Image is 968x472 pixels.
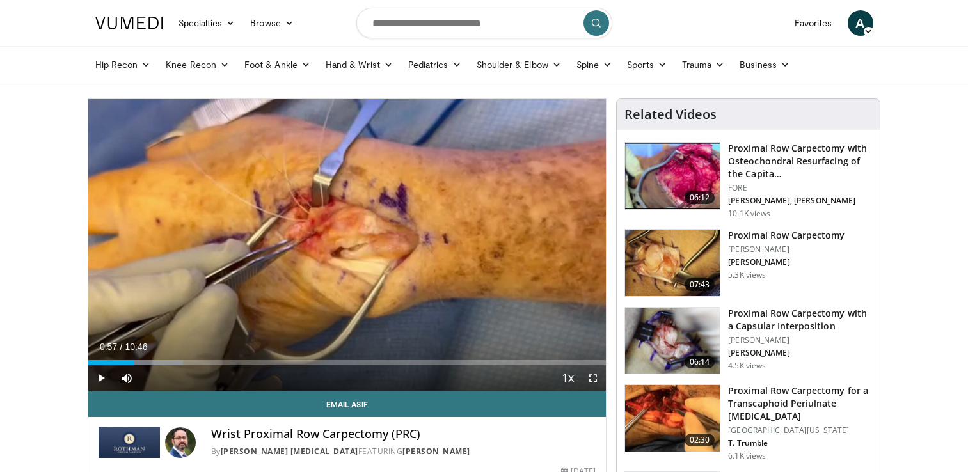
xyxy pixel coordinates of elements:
[685,356,715,368] span: 06:14
[580,365,606,391] button: Fullscreen
[728,425,872,436] p: [GEOGRAPHIC_DATA][US_STATE]
[728,229,845,242] h3: Proximal Row Carpectomy
[728,196,872,206] p: [PERSON_NAME], [PERSON_NAME]
[624,384,872,461] a: 02:30 Proximal Row Carpectomy for a Transcaphoid Periulnate [MEDICAL_DATA] [GEOGRAPHIC_DATA][US_S...
[356,8,612,38] input: Search topics, interventions
[728,335,872,345] p: [PERSON_NAME]
[99,427,160,458] img: Rothman Hand Surgery
[114,365,139,391] button: Mute
[728,451,766,461] p: 6.1K views
[95,17,163,29] img: VuMedi Logo
[625,308,720,374] img: e19aa116-9160-4336-b0e7-5adeaa8703b7.150x105_q85_crop-smart_upscale.jpg
[237,52,318,77] a: Foot & Ankle
[469,52,569,77] a: Shoulder & Elbow
[171,10,243,36] a: Specialties
[624,142,872,219] a: 06:12 Proximal Row Carpectomy with Osteochondral Resurfacing of the Capita… FORE [PERSON_NAME], [...
[728,348,872,358] p: [PERSON_NAME]
[624,307,872,375] a: 06:14 Proximal Row Carpectomy with a Capsular Interposition [PERSON_NAME] [PERSON_NAME] 4.5K views
[848,10,873,36] a: A
[728,244,845,255] p: [PERSON_NAME]
[625,385,720,452] img: Picture_5_5_3.png.150x105_q85_crop-smart_upscale.jpg
[728,361,766,371] p: 4.5K views
[402,446,470,457] a: [PERSON_NAME]
[728,307,872,333] h3: Proximal Row Carpectomy with a Capsular Interposition
[88,52,159,77] a: Hip Recon
[619,52,674,77] a: Sports
[624,107,717,122] h4: Related Videos
[318,52,401,77] a: Hand & Wrist
[625,143,720,209] img: 82d4da26-0617-4612-b05a-f6acf33bcfba.150x105_q85_crop-smart_upscale.jpg
[728,438,872,448] p: T. Trumble
[728,257,845,267] p: [PERSON_NAME]
[732,52,797,77] a: Business
[569,52,619,77] a: Spine
[685,191,715,204] span: 06:12
[88,365,114,391] button: Play
[728,208,770,219] p: 10.1K views
[728,183,872,193] p: FORE
[624,229,872,297] a: 07:43 Proximal Row Carpectomy [PERSON_NAME] [PERSON_NAME] 5.3K views
[100,342,117,352] span: 0:57
[728,142,872,180] h3: Proximal Row Carpectomy with Osteochondral Resurfacing of the Capita…
[685,434,715,446] span: 02:30
[211,427,596,441] h4: Wrist Proximal Row Carpectomy (PRC)
[88,360,607,365] div: Progress Bar
[158,52,237,77] a: Knee Recon
[211,446,596,457] div: By FEATURING
[555,365,580,391] button: Playback Rate
[728,384,872,423] h3: Proximal Row Carpectomy for a Transcaphoid Periulnate [MEDICAL_DATA]
[221,446,358,457] a: [PERSON_NAME] [MEDICAL_DATA]
[125,342,147,352] span: 10:46
[787,10,840,36] a: Favorites
[625,230,720,296] img: e6b90a39-11c4-452a-a579-c84ec927ec26.150x105_q85_crop-smart_upscale.jpg
[242,10,301,36] a: Browse
[88,99,607,391] video-js: Video Player
[401,52,469,77] a: Pediatrics
[165,427,196,458] img: Avatar
[88,391,607,417] a: Email Asif
[674,52,733,77] a: Trauma
[685,278,715,291] span: 07:43
[728,270,766,280] p: 5.3K views
[120,342,123,352] span: /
